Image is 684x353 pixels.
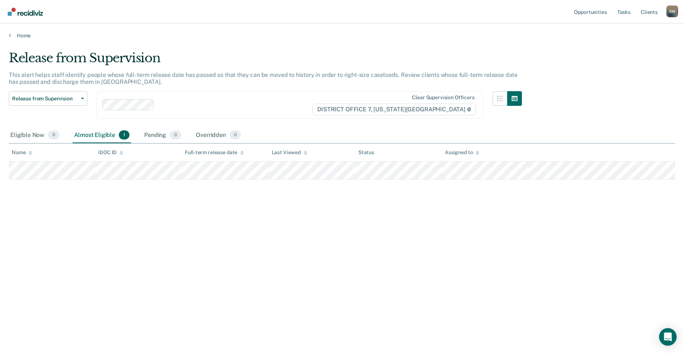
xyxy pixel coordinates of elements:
div: Open Intercom Messenger [659,328,677,346]
div: Clear supervision officers [412,94,474,101]
span: 0 [230,130,241,140]
span: 0 [48,130,59,140]
div: Status [358,149,374,156]
div: IDOC ID [98,149,123,156]
div: B M [666,5,678,17]
button: Release from Supervision [9,91,87,106]
div: Release from Supervision [9,51,522,71]
button: Profile dropdown button [666,5,678,17]
div: Eligible Now0 [9,127,61,144]
img: Recidiviz [8,8,43,16]
div: Assigned to [445,149,479,156]
div: Last Viewed [272,149,307,156]
a: Home [9,32,675,39]
div: Name [12,149,32,156]
div: Full-term release date [185,149,244,156]
span: 1 [119,130,129,140]
div: Almost Eligible1 [73,127,131,144]
span: DISTRICT OFFICE 7, [US_STATE][GEOGRAPHIC_DATA] [312,104,476,115]
p: This alert helps staff identify people whose full-term release date has passed so that they can b... [9,71,517,85]
span: 0 [170,130,181,140]
div: Pending0 [143,127,183,144]
div: Overridden0 [194,127,242,144]
span: Release from Supervision [12,96,78,102]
